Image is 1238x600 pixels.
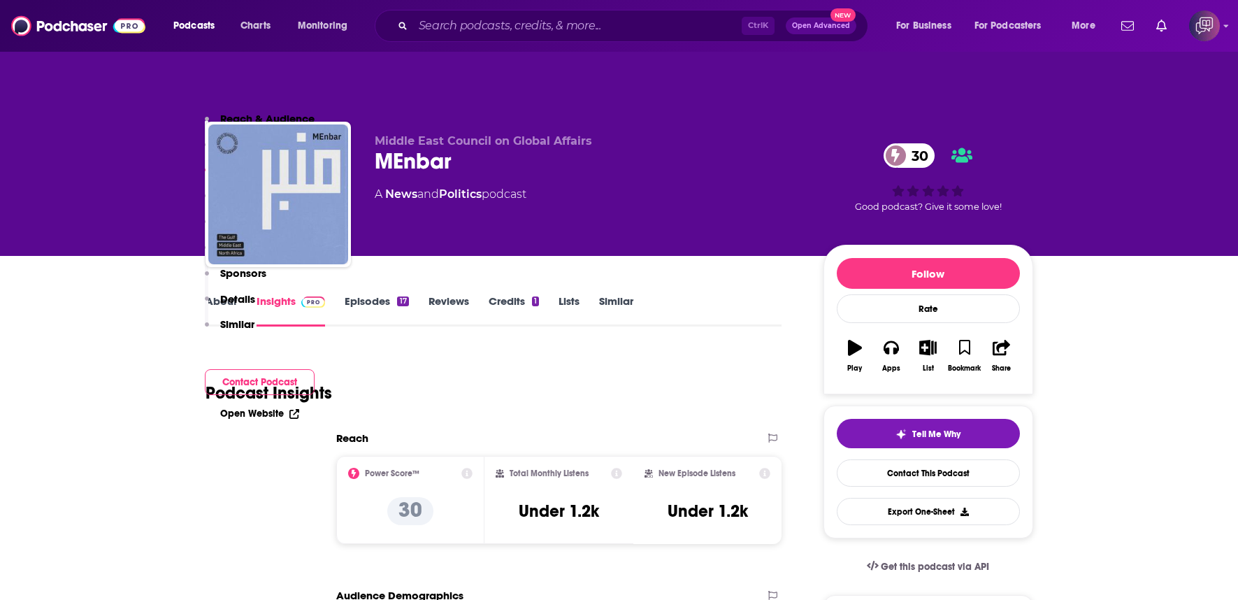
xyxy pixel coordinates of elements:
[559,294,580,327] a: Lists
[947,331,983,381] button: Bookmark
[912,429,960,440] span: Tell Me Why
[837,258,1020,289] button: Follow
[220,292,255,306] p: Details
[742,17,775,35] span: Ctrl K
[965,15,1062,37] button: open menu
[837,294,1020,323] div: Rate
[855,201,1002,212] span: Good podcast? Give it some love!
[792,22,850,29] span: Open Advanced
[882,364,900,373] div: Apps
[1189,10,1220,41] button: Show profile menu
[205,369,315,395] button: Contact Podcast
[1116,14,1139,38] a: Show notifications dropdown
[837,498,1020,525] button: Export One-Sheet
[983,331,1019,381] button: Share
[884,143,935,168] a: 30
[413,15,742,37] input: Search podcasts, credits, & more...
[923,364,934,373] div: List
[830,8,856,22] span: New
[375,186,526,203] div: A podcast
[823,134,1033,221] div: 30Good podcast? Give it some love!
[895,429,907,440] img: tell me why sparkle
[231,15,279,37] a: Charts
[909,331,946,381] button: List
[668,501,748,522] h3: Under 1.2k
[837,459,1020,487] a: Contact This Podcast
[837,331,873,381] button: Play
[1151,14,1172,38] a: Show notifications dropdown
[974,16,1042,36] span: For Podcasters
[429,294,469,327] a: Reviews
[240,16,271,36] span: Charts
[948,364,981,373] div: Bookmark
[1189,10,1220,41] img: User Profile
[881,561,989,573] span: Get this podcast via API
[11,13,145,39] img: Podchaser - Follow, Share and Rate Podcasts
[205,292,255,318] button: Details
[417,187,439,201] span: and
[365,469,419,478] h2: Power Score™
[345,294,408,327] a: Episodes17
[992,364,1011,373] div: Share
[385,187,417,201] a: News
[1189,10,1220,41] span: Logged in as corioliscompany
[856,550,1001,584] a: Get this podcast via API
[205,317,254,343] button: Similar
[208,124,348,264] img: MEnbar
[336,431,368,445] h2: Reach
[288,15,366,37] button: open menu
[439,187,482,201] a: Politics
[599,294,633,327] a: Similar
[397,297,408,306] div: 17
[847,364,862,373] div: Play
[786,17,856,34] button: Open AdvancedNew
[375,134,592,148] span: Middle East Council on Global Affairs
[896,16,951,36] span: For Business
[164,15,233,37] button: open menu
[298,16,347,36] span: Monitoring
[886,15,969,37] button: open menu
[173,16,215,36] span: Podcasts
[837,419,1020,448] button: tell me why sparkleTell Me Why
[387,497,433,525] p: 30
[873,331,909,381] button: Apps
[1072,16,1095,36] span: More
[519,501,599,522] h3: Under 1.2k
[220,408,299,420] a: Open Website
[532,297,539,306] div: 1
[1062,15,1113,37] button: open menu
[489,294,539,327] a: Credits1
[898,143,935,168] span: 30
[510,469,589,478] h2: Total Monthly Listens
[658,469,735,478] h2: New Episode Listens
[220,317,254,331] p: Similar
[388,10,881,42] div: Search podcasts, credits, & more...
